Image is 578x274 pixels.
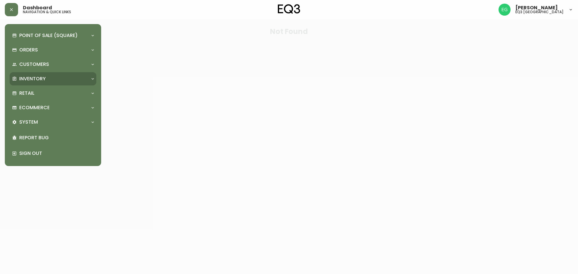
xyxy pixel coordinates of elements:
[19,119,38,125] p: System
[19,32,78,39] p: Point of Sale (Square)
[19,90,34,97] p: Retail
[278,4,300,14] img: logo
[19,104,50,111] p: Ecommerce
[19,134,94,141] p: Report Bug
[10,58,96,71] div: Customers
[23,10,71,14] h5: navigation & quick links
[10,146,96,161] div: Sign Out
[19,47,38,53] p: Orders
[499,4,511,16] img: db11c1629862fe82d63d0774b1b54d2b
[515,10,564,14] h5: eq3 [GEOGRAPHIC_DATA]
[10,72,96,85] div: Inventory
[19,61,49,68] p: Customers
[10,29,96,42] div: Point of Sale (Square)
[515,5,558,10] span: [PERSON_NAME]
[19,75,46,82] p: Inventory
[19,150,94,157] p: Sign Out
[23,5,52,10] span: Dashboard
[10,101,96,114] div: Ecommerce
[10,130,96,146] div: Report Bug
[10,115,96,129] div: System
[10,43,96,57] div: Orders
[10,87,96,100] div: Retail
